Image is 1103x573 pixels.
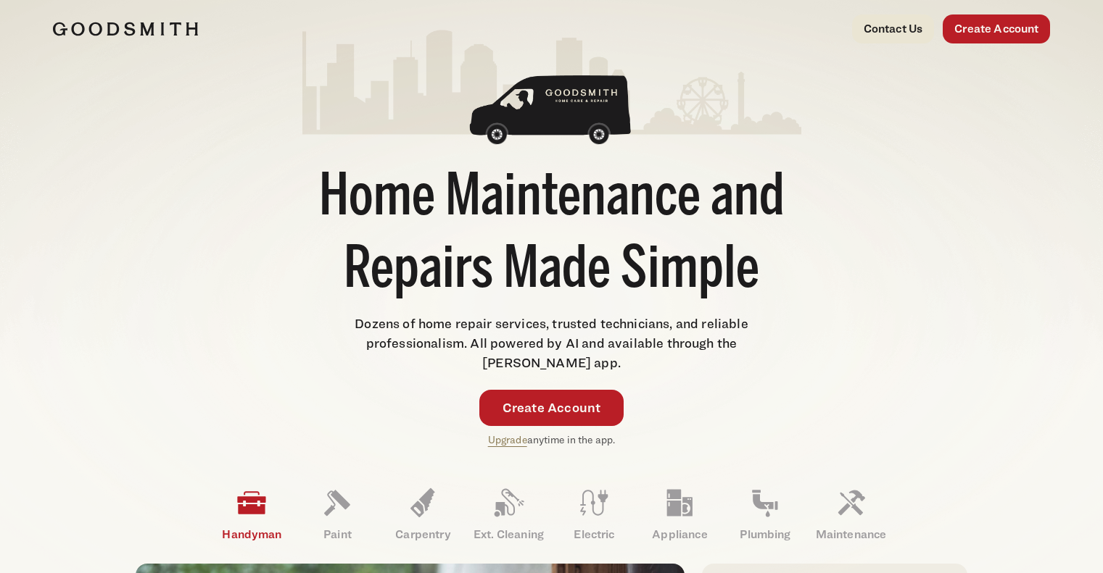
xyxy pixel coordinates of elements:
p: Carpentry [380,526,466,543]
a: Electric [551,477,637,552]
p: anytime in the app. [488,432,616,448]
a: Plumbing [722,477,808,552]
a: Create Account [943,14,1050,43]
a: Upgrade [488,433,527,446]
a: Ext. Cleaning [466,477,551,552]
h1: Home Maintenance and Repairs Made Simple [302,163,801,308]
p: Plumbing [722,526,808,543]
p: Paint [294,526,380,543]
span: Dozens of home repair services, trusted technicians, and reliable professionalism. All powered by... [355,316,748,370]
a: Contact Us [852,14,935,43]
a: Appliance [637,477,722,552]
p: Ext. Cleaning [466,526,551,543]
p: Electric [551,526,637,543]
a: Create Account [479,390,624,426]
p: Maintenance [808,526,893,543]
p: Appliance [637,526,722,543]
p: Handyman [209,526,294,543]
a: Handyman [209,477,294,552]
img: Goodsmith [53,22,198,36]
a: Paint [294,477,380,552]
a: Carpentry [380,477,466,552]
a: Maintenance [808,477,893,552]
